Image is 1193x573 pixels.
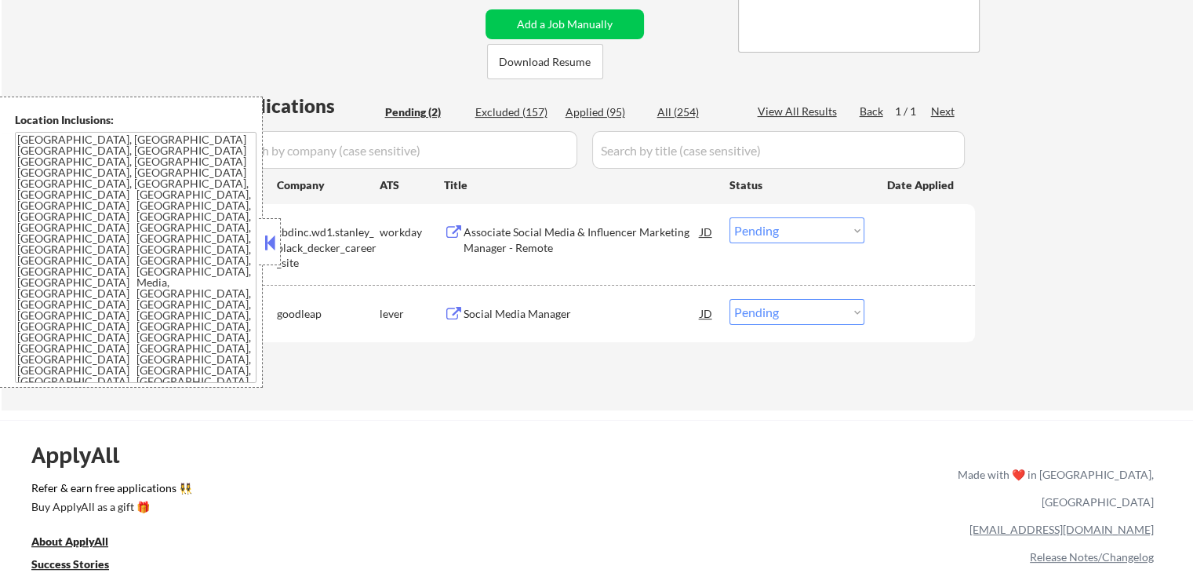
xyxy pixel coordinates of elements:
div: Excluded (157) [475,104,554,120]
div: Location Inclusions: [15,112,256,128]
input: Search by title (case sensitive) [592,131,965,169]
div: Company [277,177,380,193]
div: Status [729,170,864,199]
div: JD [699,299,715,327]
u: About ApplyAll [31,535,108,548]
div: Date Applied [887,177,956,193]
button: Add a Job Manually [486,9,644,39]
div: ATS [380,177,444,193]
a: [EMAIL_ADDRESS][DOMAIN_NAME] [969,523,1154,536]
div: JD [699,217,715,246]
div: Buy ApplyAll as a gift 🎁 [31,502,188,513]
div: Pending (2) [385,104,464,120]
div: Social Media Manager [464,306,700,322]
div: Next [931,104,956,119]
div: workday [380,224,444,240]
div: Associate Social Media & Influencer Marketing Manager - Remote [464,224,700,255]
div: Back [860,104,885,119]
div: 1 / 1 [895,104,931,119]
div: sbdinc.wd1.stanley_black_decker_career_site [277,224,380,271]
div: goodleap [277,306,380,322]
div: Title [444,177,715,193]
input: Search by company (case sensitive) [224,131,577,169]
div: Applications [224,97,380,115]
a: About ApplyAll [31,534,130,553]
div: View All Results [758,104,842,119]
div: ApplyAll [31,442,137,469]
u: Success Stories [31,557,109,571]
div: Applied (95) [566,104,644,120]
a: Refer & earn free applications 👯‍♀️ [31,483,630,499]
a: Buy ApplyAll as a gift 🎁 [31,499,188,519]
div: lever [380,306,444,322]
div: Made with ❤️ in [GEOGRAPHIC_DATA], [GEOGRAPHIC_DATA] [951,461,1154,516]
a: Release Notes/Changelog [1030,550,1154,564]
div: All (254) [657,104,736,120]
button: Download Resume [487,44,603,79]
